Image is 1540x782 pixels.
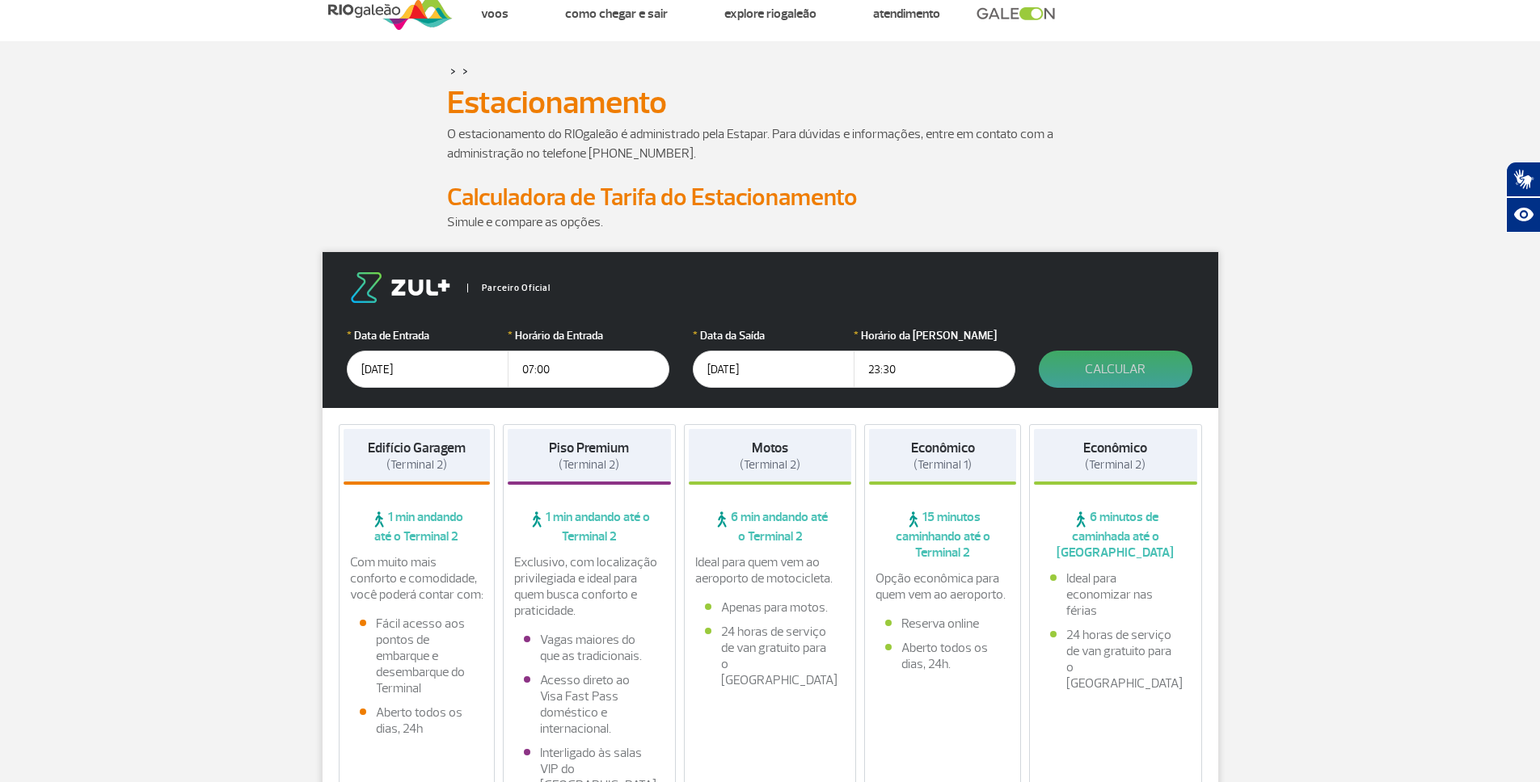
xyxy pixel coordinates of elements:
span: (Terminal 2) [1085,457,1146,473]
span: (Terminal 2) [559,457,619,473]
label: Data da Saída [693,327,854,344]
li: Apenas para motos. [705,599,836,616]
a: Explore RIOgaleão [724,6,816,22]
input: dd/mm/aaaa [693,351,854,388]
span: 6 minutos de caminhada até o [GEOGRAPHIC_DATA] [1034,509,1197,561]
p: Com muito mais conforto e comodidade, você poderá contar com: [350,554,484,603]
span: Parceiro Oficial [467,284,551,292]
li: Vagas maiores do que as tradicionais. [524,632,655,664]
li: Aberto todos os dias, 24h. [885,640,1000,672]
span: 15 minutos caminhando até o Terminal 2 [869,509,1016,561]
strong: Edifício Garagem [368,439,466,456]
button: Calcular [1039,351,1192,388]
a: > [462,61,468,80]
a: Como chegar e sair [565,6,668,22]
li: Aberto todos os dias, 24h [360,704,475,737]
p: Ideal para quem vem ao aeroporto de motocicleta. [695,554,846,586]
input: hh:mm [508,351,669,388]
li: Ideal para economizar nas férias [1050,570,1181,619]
li: Fácil acesso aos pontos de embarque e desembarque do Terminal [360,616,475,696]
strong: Econômico [1083,439,1147,456]
input: dd/mm/aaaa [347,351,508,388]
img: logo-zul.png [347,272,454,303]
strong: Econômico [911,439,975,456]
a: Voos [481,6,508,22]
button: Abrir recursos assistivos. [1506,197,1540,233]
p: O estacionamento do RIOgaleão é administrado pela Estapar. Para dúvidas e informações, entre em c... [447,124,1094,163]
li: 24 horas de serviço de van gratuito para o [GEOGRAPHIC_DATA] [1050,627,1181,692]
a: > [450,61,456,80]
span: (Terminal 2) [386,457,447,473]
li: Reserva online [885,616,1000,632]
button: Abrir tradutor de língua de sinais. [1506,162,1540,197]
strong: Motos [752,439,788,456]
strong: Piso Premium [549,439,629,456]
span: (Terminal 2) [740,457,800,473]
span: 6 min andando até o Terminal 2 [689,509,852,544]
a: Atendimento [873,6,940,22]
label: Horário da Entrada [508,327,669,344]
input: hh:mm [854,351,1015,388]
label: Data de Entrada [347,327,508,344]
h2: Calculadora de Tarifa do Estacionamento [447,183,1094,212]
span: 1 min andando até o Terminal 2 [508,509,671,544]
p: Exclusivo, com localização privilegiada e ideal para quem busca conforto e praticidade. [514,554,665,619]
label: Horário da [PERSON_NAME] [854,327,1015,344]
div: Plugin de acessibilidade da Hand Talk. [1506,162,1540,233]
h1: Estacionamento [447,89,1094,116]
p: Simule e compare as opções. [447,212,1094,232]
p: Opção econômica para quem vem ao aeroporto. [875,570,1010,603]
span: (Terminal 1) [913,457,972,473]
li: Acesso direto ao Visa Fast Pass doméstico e internacional. [524,672,655,737]
li: 24 horas de serviço de van gratuito para o [GEOGRAPHIC_DATA] [705,624,836,688]
span: 1 min andando até o Terminal 2 [344,509,491,544]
